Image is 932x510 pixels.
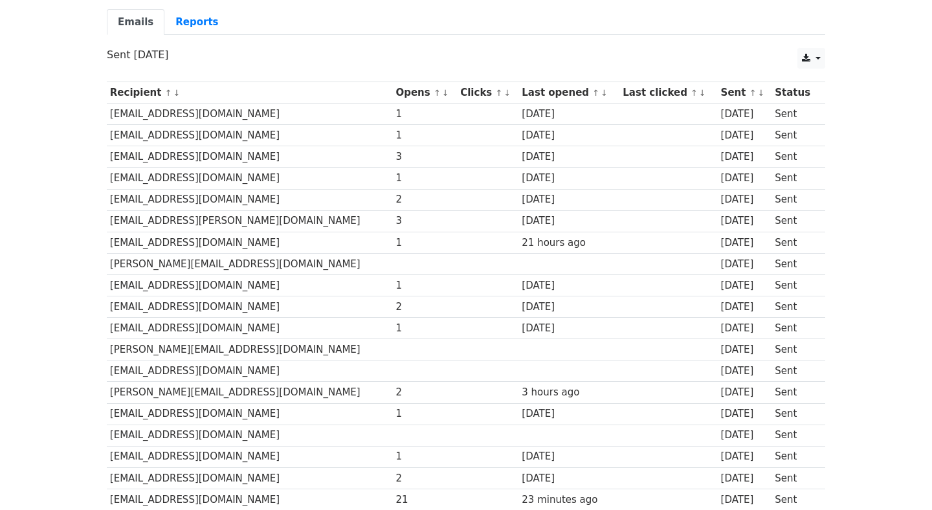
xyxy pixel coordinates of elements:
div: [DATE] [522,171,616,186]
td: [EMAIL_ADDRESS][DOMAIN_NAME] [107,168,393,189]
div: [DATE] [522,300,616,315]
th: Last clicked [620,82,718,104]
td: [EMAIL_ADDRESS][PERSON_NAME][DOMAIN_NAME] [107,210,393,232]
a: ↑ [749,88,757,98]
div: 2 [395,192,454,207]
a: ↓ [699,88,706,98]
td: [EMAIL_ADDRESS][DOMAIN_NAME] [107,403,393,425]
div: 2 [395,471,454,486]
div: [DATE] [522,107,616,122]
td: Sent [771,104,818,125]
td: [PERSON_NAME][EMAIL_ADDRESS][DOMAIN_NAME] [107,382,393,403]
td: Sent [771,403,818,425]
div: 2 [395,300,454,315]
div: [DATE] [522,278,616,293]
td: Sent [771,232,818,253]
div: 2 [395,385,454,400]
div: [DATE] [721,278,769,293]
td: Sent [771,168,818,189]
td: [PERSON_NAME][EMAIL_ADDRESS][DOMAIN_NAME] [107,339,393,360]
td: [EMAIL_ADDRESS][DOMAIN_NAME] [107,146,393,168]
td: Sent [771,467,818,489]
a: ↑ [165,88,172,98]
td: Sent [771,274,818,296]
td: [EMAIL_ADDRESS][DOMAIN_NAME] [107,232,393,253]
th: Sent [718,82,772,104]
td: [EMAIL_ADDRESS][DOMAIN_NAME] [107,274,393,296]
a: ↑ [592,88,599,98]
div: 3 [395,214,454,228]
td: Sent [771,382,818,403]
div: [DATE] [721,406,769,421]
div: [DATE] [522,214,616,228]
div: [DATE] [522,128,616,143]
div: [DATE] [721,321,769,336]
div: [DATE] [721,257,769,272]
th: Recipient [107,82,393,104]
div: 1 [395,236,454,250]
div: [DATE] [522,449,616,464]
td: Sent [771,253,818,274]
div: [DATE] [721,493,769,507]
div: 23 minutes ago [522,493,616,507]
div: [DATE] [721,385,769,400]
a: ↓ [601,88,608,98]
div: [DATE] [721,300,769,315]
div: 1 [395,107,454,122]
div: [DATE] [522,321,616,336]
a: ↓ [757,88,764,98]
div: 1 [395,171,454,186]
div: [DATE] [522,192,616,207]
td: Sent [771,489,818,510]
div: [DATE] [721,214,769,228]
a: Reports [164,9,229,36]
th: Clicks [457,82,518,104]
div: 1 [395,406,454,421]
td: [EMAIL_ADDRESS][DOMAIN_NAME] [107,296,393,318]
div: [DATE] [721,171,769,186]
div: [DATE] [721,364,769,379]
a: ↓ [442,88,449,98]
th: Opens [393,82,458,104]
div: 1 [395,449,454,464]
a: ↑ [691,88,698,98]
div: 3 [395,150,454,164]
td: [EMAIL_ADDRESS][DOMAIN_NAME] [107,467,393,489]
td: [EMAIL_ADDRESS][DOMAIN_NAME] [107,446,393,467]
div: [DATE] [721,107,769,122]
div: 1 [395,128,454,143]
div: [DATE] [522,150,616,164]
td: [EMAIL_ADDRESS][DOMAIN_NAME] [107,104,393,125]
td: [EMAIL_ADDRESS][DOMAIN_NAME] [107,125,393,146]
a: ↑ [496,88,503,98]
div: [DATE] [522,406,616,421]
div: [DATE] [721,150,769,164]
td: Sent [771,189,818,210]
td: [PERSON_NAME][EMAIL_ADDRESS][DOMAIN_NAME] [107,253,393,274]
a: ↓ [504,88,511,98]
td: Sent [771,425,818,446]
td: [EMAIL_ADDRESS][DOMAIN_NAME] [107,489,393,510]
div: 21 hours ago [522,236,616,250]
a: ↑ [434,88,441,98]
div: 1 [395,278,454,293]
div: 3 hours ago [522,385,616,400]
td: Sent [771,296,818,318]
td: Sent [771,339,818,360]
th: Status [771,82,818,104]
td: Sent [771,146,818,168]
a: Emails [107,9,164,36]
td: [EMAIL_ADDRESS][DOMAIN_NAME] [107,425,393,446]
div: [DATE] [721,342,769,357]
th: Last opened [518,82,619,104]
td: Sent [771,446,818,467]
div: [DATE] [721,471,769,486]
td: [EMAIL_ADDRESS][DOMAIN_NAME] [107,318,393,339]
iframe: Chat Widget [867,448,932,510]
div: 1 [395,321,454,336]
td: Sent [771,360,818,382]
div: [DATE] [721,236,769,250]
div: [DATE] [522,471,616,486]
td: Sent [771,318,818,339]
